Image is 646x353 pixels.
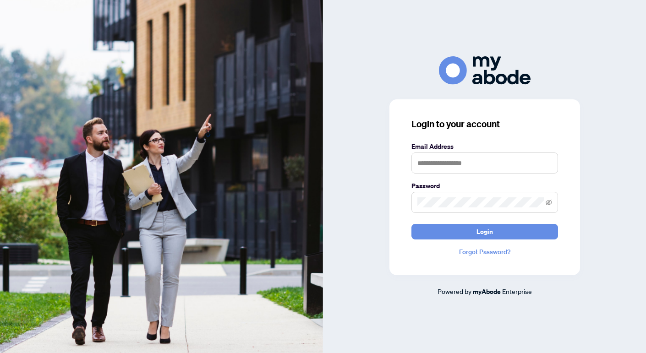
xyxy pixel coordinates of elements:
[476,224,493,239] span: Login
[411,118,558,130] h3: Login to your account
[411,247,558,257] a: Forgot Password?
[411,181,558,191] label: Password
[546,199,552,206] span: eye-invisible
[411,141,558,152] label: Email Address
[502,287,532,295] span: Enterprise
[439,56,531,84] img: ma-logo
[438,287,471,295] span: Powered by
[411,224,558,239] button: Login
[473,287,501,297] a: myAbode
